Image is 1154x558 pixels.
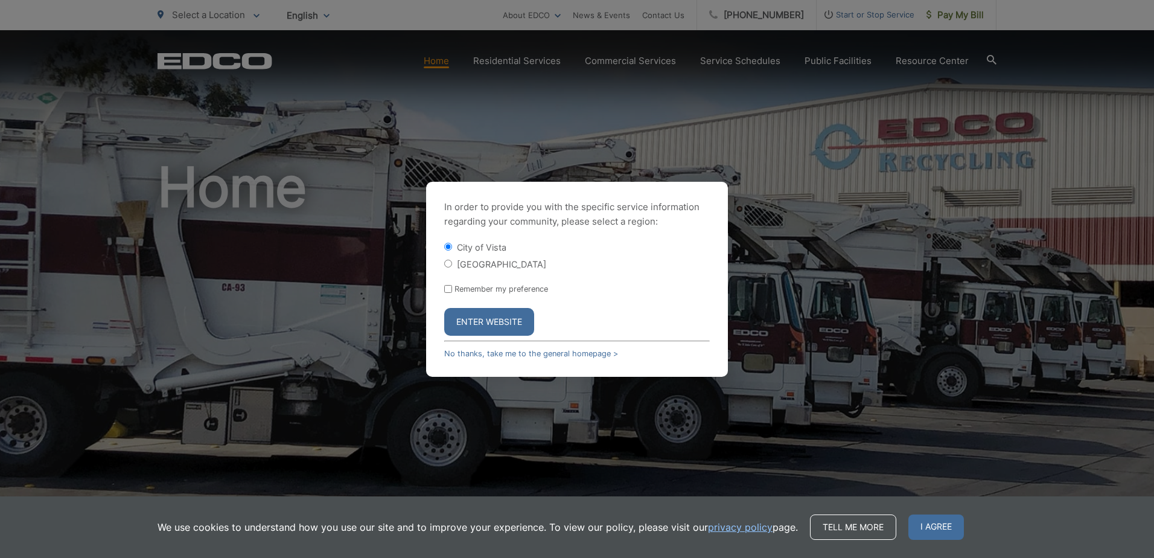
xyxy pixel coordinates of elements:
label: City of Vista [457,242,506,252]
a: Tell me more [810,515,896,540]
a: privacy policy [708,520,773,534]
p: We use cookies to understand how you use our site and to improve your experience. To view our pol... [158,520,798,534]
label: Remember my preference [454,284,548,293]
a: No thanks, take me to the general homepage > [444,349,618,358]
label: [GEOGRAPHIC_DATA] [457,259,546,269]
button: Enter Website [444,308,534,336]
span: I agree [908,515,964,540]
p: In order to provide you with the specific service information regarding your community, please se... [444,200,710,229]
